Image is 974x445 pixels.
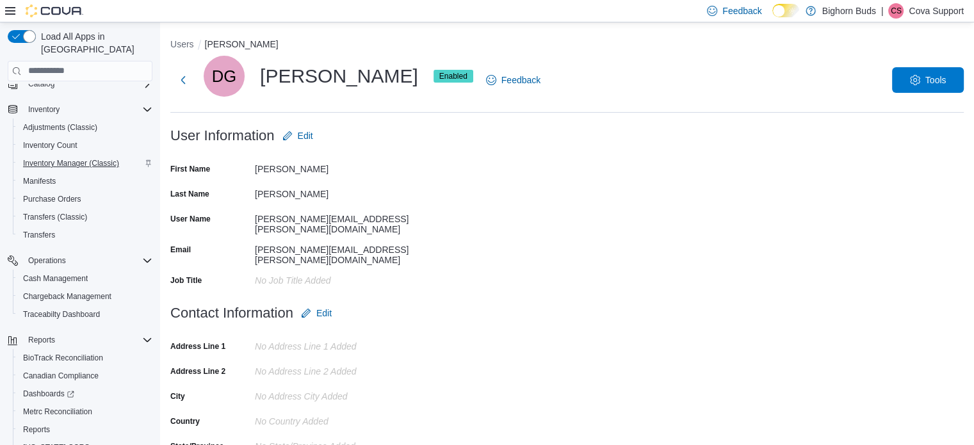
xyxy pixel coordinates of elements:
[13,208,158,226] button: Transfers (Classic)
[170,341,225,352] label: Address Line 1
[18,307,152,322] span: Traceabilty Dashboard
[481,67,546,93] a: Feedback
[316,307,332,320] span: Edit
[18,191,86,207] a: Purchase Orders
[13,136,158,154] button: Inventory Count
[18,120,102,135] a: Adjustments (Classic)
[18,174,61,189] a: Manifests
[18,209,92,225] a: Transfers (Classic)
[13,270,158,287] button: Cash Management
[909,3,964,19] p: Cova Support
[170,245,191,255] label: Email
[18,289,117,304] a: Chargeback Management
[3,331,158,349] button: Reports
[205,39,279,49] button: [PERSON_NAME]
[170,164,210,174] label: First Name
[255,209,426,234] div: [PERSON_NAME][EMAIL_ADDRESS][PERSON_NAME][DOMAIN_NAME]
[23,194,81,204] span: Purchase Orders
[722,4,761,17] span: Feedback
[255,386,426,401] div: No Address City added
[204,56,473,97] div: [PERSON_NAME]
[18,174,152,189] span: Manifests
[23,102,65,117] button: Inventory
[18,368,104,384] a: Canadian Compliance
[255,361,426,376] div: No Address Line 2 added
[13,118,158,136] button: Adjustments (Classic)
[434,70,473,83] span: Enabled
[13,403,158,421] button: Metrc Reconciliation
[28,335,55,345] span: Reports
[170,366,225,376] label: Address Line 2
[13,421,158,439] button: Reports
[23,291,111,302] span: Chargeback Management
[13,154,158,172] button: Inventory Manager (Classic)
[18,350,152,366] span: BioTrack Reconciliation
[23,212,87,222] span: Transfers (Classic)
[170,416,200,426] label: Country
[18,271,93,286] a: Cash Management
[296,300,337,326] button: Edit
[18,138,152,153] span: Inventory Count
[18,422,152,437] span: Reports
[18,271,152,286] span: Cash Management
[170,305,293,321] h3: Contact Information
[23,407,92,417] span: Metrc Reconciliation
[13,287,158,305] button: Chargeback Management
[18,156,124,171] a: Inventory Manager (Classic)
[255,411,426,426] div: No Country Added
[170,275,202,286] label: Job Title
[255,184,426,199] div: [PERSON_NAME]
[18,404,152,419] span: Metrc Reconciliation
[892,67,964,93] button: Tools
[18,156,152,171] span: Inventory Manager (Classic)
[13,385,158,403] a: Dashboards
[3,101,158,118] button: Inventory
[23,140,77,150] span: Inventory Count
[18,209,152,225] span: Transfers (Classic)
[439,70,467,82] span: Enabled
[212,56,236,97] span: DG
[23,102,152,117] span: Inventory
[18,307,105,322] a: Traceabilty Dashboard
[822,3,876,19] p: Bighorn Buds
[170,67,196,93] button: Next
[881,3,884,19] p: |
[13,349,158,367] button: BioTrack Reconciliation
[23,176,56,186] span: Manifests
[18,404,97,419] a: Metrc Reconciliation
[18,386,79,401] a: Dashboards
[23,332,152,348] span: Reports
[170,38,964,53] nav: An example of EuiBreadcrumbs
[36,30,152,56] span: Load All Apps in [GEOGRAPHIC_DATA]
[170,189,209,199] label: Last Name
[772,4,799,17] input: Dark Mode
[18,191,152,207] span: Purchase Orders
[298,129,313,142] span: Edit
[18,289,152,304] span: Chargeback Management
[170,391,185,401] label: City
[23,273,88,284] span: Cash Management
[255,239,426,265] div: [PERSON_NAME][EMAIL_ADDRESS][PERSON_NAME][DOMAIN_NAME]
[23,332,60,348] button: Reports
[170,39,194,49] button: Users
[23,389,74,399] span: Dashboards
[501,74,540,86] span: Feedback
[170,214,211,224] label: User Name
[18,368,152,384] span: Canadian Compliance
[3,75,158,93] button: Catalog
[255,336,426,352] div: No Address Line 1 added
[277,123,318,149] button: Edit
[3,252,158,270] button: Operations
[23,76,152,92] span: Catalog
[772,17,773,18] span: Dark Mode
[170,128,275,143] h3: User Information
[255,159,426,174] div: [PERSON_NAME]
[23,253,71,268] button: Operations
[23,353,103,363] span: BioTrack Reconciliation
[23,230,55,240] span: Transfers
[13,305,158,323] button: Traceabilty Dashboard
[13,190,158,208] button: Purchase Orders
[18,138,83,153] a: Inventory Count
[23,122,97,133] span: Adjustments (Classic)
[23,371,99,381] span: Canadian Compliance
